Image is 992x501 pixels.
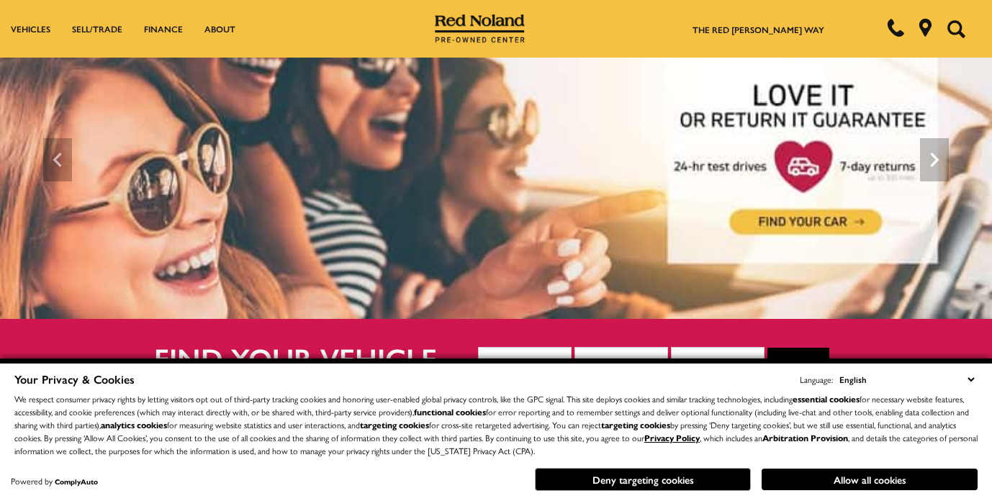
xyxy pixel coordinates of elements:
button: Open the search field [942,1,970,57]
div: Language: [800,375,833,384]
span: Make [584,356,649,378]
p: We respect consumer privacy rights by letting visitors opt out of third-party tracking cookies an... [14,392,978,457]
strong: targeting cookies [601,418,670,431]
button: Deny targeting cookies [535,468,751,491]
strong: Arbitration Provision [762,431,848,444]
button: Model [671,347,765,387]
button: Year [478,347,572,387]
button: Allow all cookies [762,469,978,490]
span: Year [487,356,553,378]
strong: essential cookies [793,392,860,405]
strong: analytics cookies [101,418,167,431]
a: Red Noland Pre-Owned [435,19,526,34]
button: Go [767,348,829,387]
span: Your Privacy & Cookies [14,371,135,387]
img: Red Noland Pre-Owned [435,14,526,43]
strong: targeting cookies [360,418,429,431]
span: Model [680,356,746,378]
strong: functional cookies [414,405,486,418]
button: Make [574,347,668,387]
a: Privacy Policy [644,431,700,444]
a: The Red [PERSON_NAME] Way [693,23,824,36]
div: Powered by [11,477,98,486]
a: ComplyAuto [55,477,98,487]
h2: Find your vehicle [154,342,478,374]
div: Previous [43,138,72,181]
div: Next [920,138,949,181]
select: Language Select [836,371,978,387]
